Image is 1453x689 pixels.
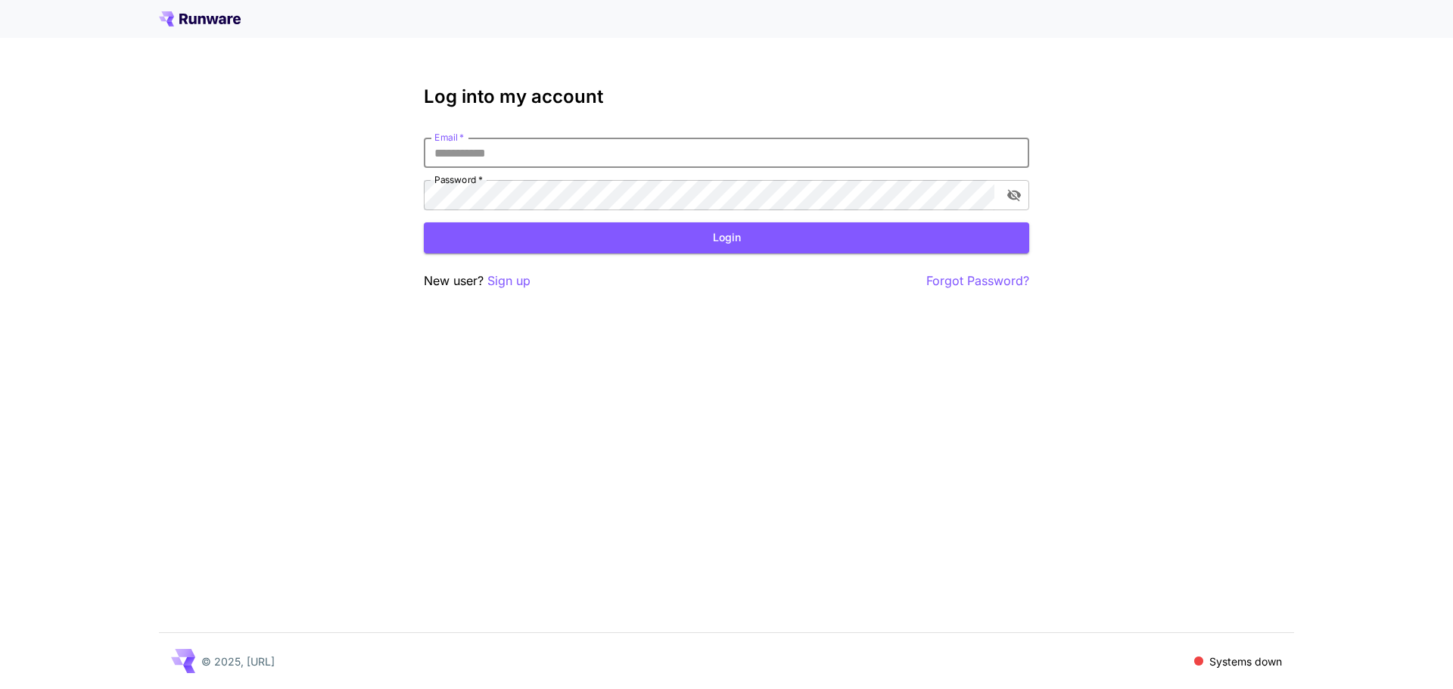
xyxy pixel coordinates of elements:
button: Sign up [487,272,530,290]
button: toggle password visibility [1000,182,1028,209]
button: Forgot Password? [926,272,1029,290]
h3: Log into my account [424,86,1029,107]
p: Systems down [1209,653,1282,669]
p: © 2025, [URL] [201,653,275,669]
label: Email [434,131,464,144]
button: Login [424,222,1029,253]
p: New user? [424,272,530,290]
label: Password [434,173,483,186]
